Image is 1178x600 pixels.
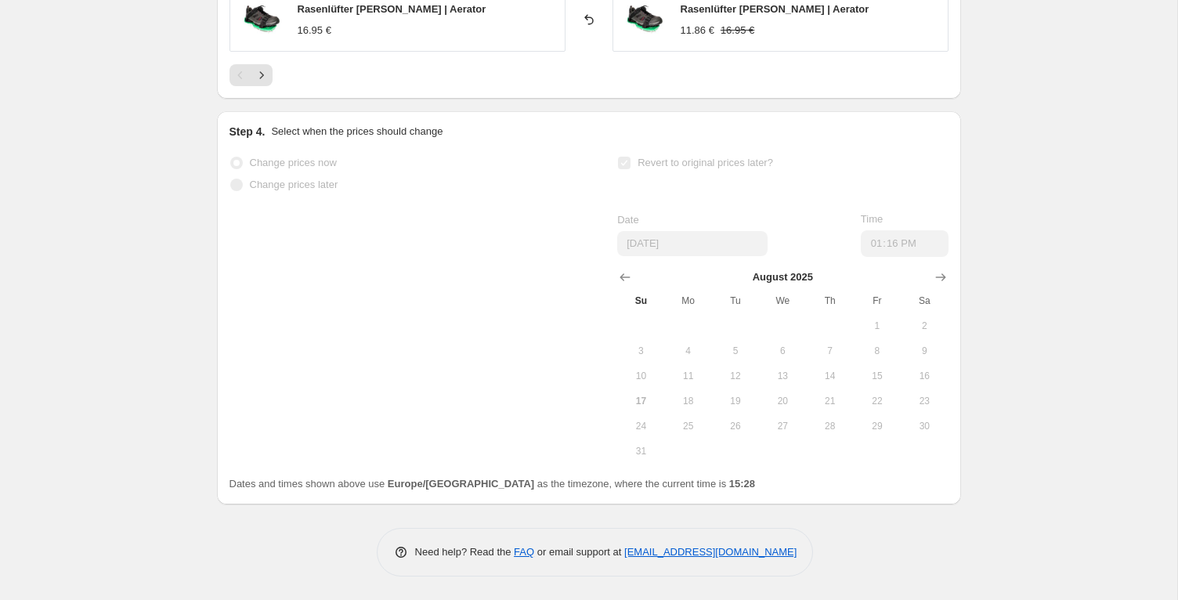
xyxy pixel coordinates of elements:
button: Thursday August 21 2025 [806,389,853,414]
span: 23 [907,395,941,407]
button: Saturday August 23 2025 [901,389,948,414]
button: Saturday August 2 2025 [901,313,948,338]
span: Revert to original prices later? [638,157,773,168]
button: Friday August 8 2025 [854,338,901,363]
span: 20 [765,395,800,407]
span: 6 [765,345,800,357]
span: Dates and times shown above use as the timezone, where the current time is [229,478,756,490]
span: 21 [812,395,847,407]
span: Need help? Read the [415,546,515,558]
span: Sa [907,295,941,307]
button: Wednesday August 6 2025 [759,338,806,363]
button: Thursday August 28 2025 [806,414,853,439]
button: Sunday August 24 2025 [617,414,664,439]
span: 10 [623,370,658,382]
span: 28 [812,420,847,432]
button: Tuesday August 19 2025 [712,389,759,414]
span: 30 [907,420,941,432]
span: 18 [671,395,706,407]
span: 19 [718,395,753,407]
button: Wednesday August 27 2025 [759,414,806,439]
span: Change prices now [250,157,337,168]
button: Thursday August 7 2025 [806,338,853,363]
th: Thursday [806,288,853,313]
span: 27 [765,420,800,432]
button: Friday August 15 2025 [854,363,901,389]
span: 13 [765,370,800,382]
button: Sunday August 3 2025 [617,338,664,363]
span: We [765,295,800,307]
span: 1 [860,320,894,332]
span: 17 [623,395,658,407]
button: Tuesday August 26 2025 [712,414,759,439]
span: 26 [718,420,753,432]
button: Saturday August 9 2025 [901,338,948,363]
span: 25 [671,420,706,432]
button: Tuesday August 12 2025 [712,363,759,389]
button: Show next month, September 2025 [930,266,952,288]
a: FAQ [514,546,534,558]
button: Saturday August 16 2025 [901,363,948,389]
h2: Step 4. [229,124,266,139]
span: 29 [860,420,894,432]
span: 5 [718,345,753,357]
input: 12:00 [861,230,949,257]
span: 14 [812,370,847,382]
span: 22 [860,395,894,407]
button: Monday August 4 2025 [665,338,712,363]
div: 16.95 € [298,23,331,38]
span: 11 [671,370,706,382]
button: Show previous month, July 2025 [614,266,636,288]
span: 16 [907,370,941,382]
th: Sunday [617,288,664,313]
button: Monday August 25 2025 [665,414,712,439]
a: [EMAIL_ADDRESS][DOMAIN_NAME] [624,546,797,558]
div: 11.86 € [681,23,714,38]
button: Thursday August 14 2025 [806,363,853,389]
th: Wednesday [759,288,806,313]
button: Tuesday August 5 2025 [712,338,759,363]
span: 9 [907,345,941,357]
span: 24 [623,420,658,432]
button: Sunday August 31 2025 [617,439,664,464]
button: Wednesday August 20 2025 [759,389,806,414]
span: or email support at [534,546,624,558]
span: 2 [907,320,941,332]
th: Friday [854,288,901,313]
span: Tu [718,295,753,307]
th: Saturday [901,288,948,313]
button: Friday August 22 2025 [854,389,901,414]
button: Today Sunday August 17 2025 [617,389,664,414]
span: Change prices later [250,179,338,190]
span: 3 [623,345,658,357]
span: 4 [671,345,706,357]
span: Time [861,213,883,225]
span: Mo [671,295,706,307]
nav: Pagination [229,64,273,86]
button: Wednesday August 13 2025 [759,363,806,389]
span: Fr [860,295,894,307]
span: Rasenlüfter [PERSON_NAME] | Aerator [681,3,869,15]
b: Europe/[GEOGRAPHIC_DATA] [388,478,534,490]
button: Saturday August 30 2025 [901,414,948,439]
th: Monday [665,288,712,313]
b: 15:28 [729,478,755,490]
strike: 16.95 € [721,23,754,38]
span: 15 [860,370,894,382]
span: 7 [812,345,847,357]
button: Next [251,64,273,86]
span: Th [812,295,847,307]
span: Su [623,295,658,307]
span: Rasenlüfter [PERSON_NAME] | Aerator [298,3,486,15]
button: Monday August 18 2025 [665,389,712,414]
th: Tuesday [712,288,759,313]
button: Sunday August 10 2025 [617,363,664,389]
input: 8/17/2025 [617,231,768,256]
span: 12 [718,370,753,382]
button: Friday August 29 2025 [854,414,901,439]
span: 31 [623,445,658,457]
button: Monday August 11 2025 [665,363,712,389]
span: Date [617,214,638,226]
span: 8 [860,345,894,357]
button: Friday August 1 2025 [854,313,901,338]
